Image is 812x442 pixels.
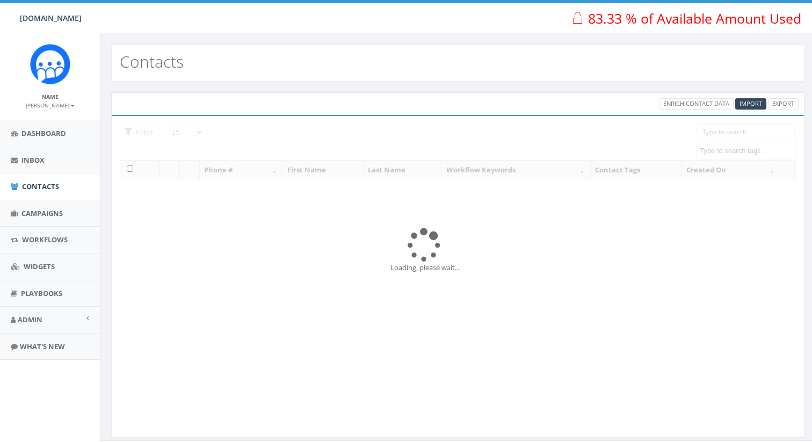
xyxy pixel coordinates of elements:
[21,288,62,298] span: Playbooks
[21,208,63,218] span: Campaigns
[30,44,70,84] img: Rally_Corp_Icon.png
[21,128,66,138] span: Dashboard
[659,98,734,110] a: Enrich Contact Data
[588,9,801,27] span: 83.33 % of Available Amount Used
[768,98,799,110] a: Export
[20,342,65,351] span: What's New
[740,99,762,107] span: Import
[22,182,59,191] span: Contacts
[18,315,42,324] span: Admin
[740,99,762,107] span: CSV files only
[20,13,82,23] span: [DOMAIN_NAME]
[735,98,766,110] a: Import
[21,155,45,165] span: Inbox
[663,99,729,107] span: Enrich Contact Data
[42,93,59,100] small: Name
[26,100,75,110] a: [PERSON_NAME]
[26,102,75,109] small: [PERSON_NAME]
[120,53,184,70] h2: Contacts
[24,262,55,271] span: Widgets
[390,263,526,273] div: Loading, please wait...
[22,235,68,244] span: Workflows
